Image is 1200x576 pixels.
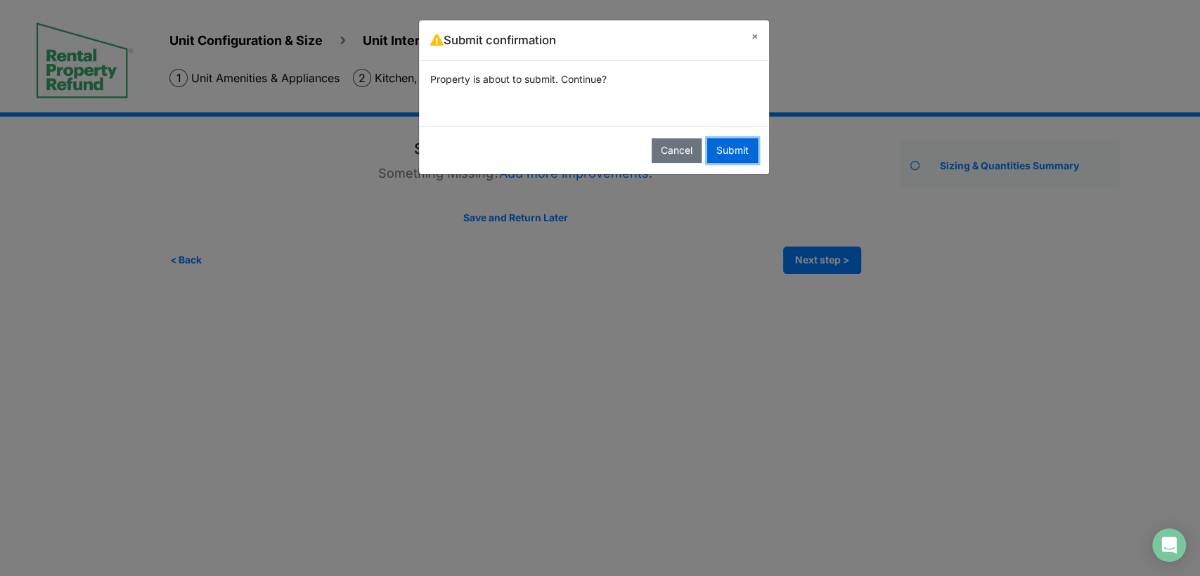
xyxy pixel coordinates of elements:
span: × [751,30,758,41]
button: Close [740,20,769,53]
button: Cancel [652,138,702,163]
div: Property is about to submit. Continue? [419,61,769,98]
button: Submit [707,138,758,163]
div: Open Intercom Messenger [1152,528,1186,562]
h5: Submit confirmation [430,32,556,49]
